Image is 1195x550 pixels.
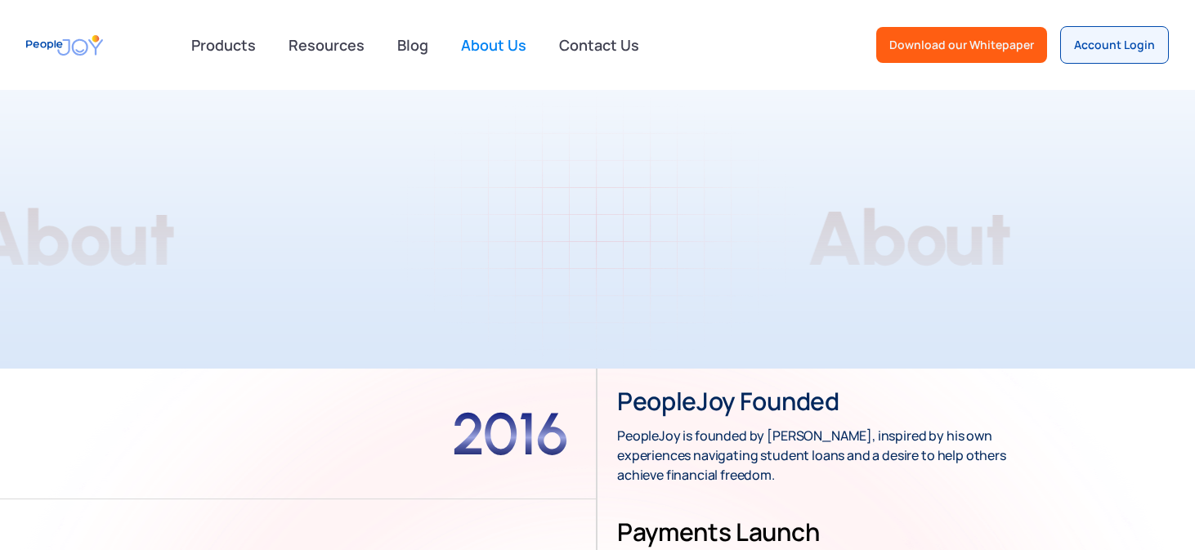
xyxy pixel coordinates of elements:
div: Account Login [1074,37,1155,53]
a: Download our Whitepaper [876,27,1047,63]
a: Contact Us [549,27,649,63]
div: Download our Whitepaper [889,37,1034,53]
a: Blog [387,27,438,63]
a: Resources [279,27,374,63]
a: home [26,27,103,64]
a: Account Login [1060,26,1169,64]
h3: PeopleJoy founded [617,385,839,418]
p: PeopleJoy is founded by [PERSON_NAME], inspired by his own experiences navigating student loans a... [617,426,1009,485]
h3: Payments Launch [617,516,819,548]
a: About Us [451,27,536,63]
div: Products [181,29,266,61]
